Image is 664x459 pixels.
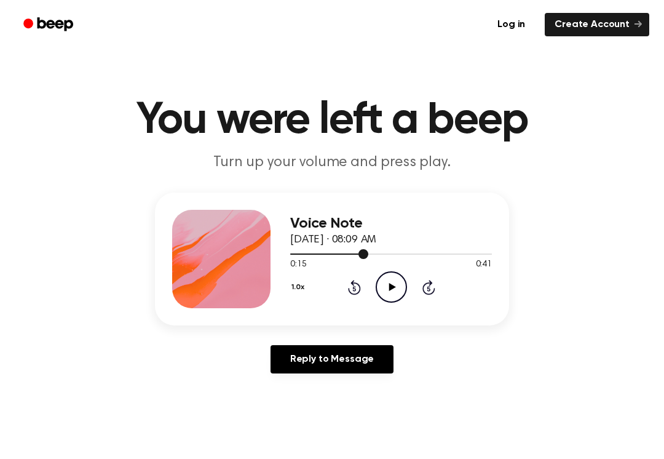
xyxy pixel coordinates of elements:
span: 0:41 [476,258,492,271]
p: Turn up your volume and press play. [96,153,568,173]
a: Beep [15,13,84,37]
a: Reply to Message [271,345,393,373]
a: Create Account [545,13,649,36]
button: 1.0x [290,277,309,298]
span: [DATE] · 08:09 AM [290,234,376,245]
h3: Voice Note [290,215,492,232]
a: Log in [485,10,537,39]
span: 0:15 [290,258,306,271]
h1: You were left a beep [17,98,647,143]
